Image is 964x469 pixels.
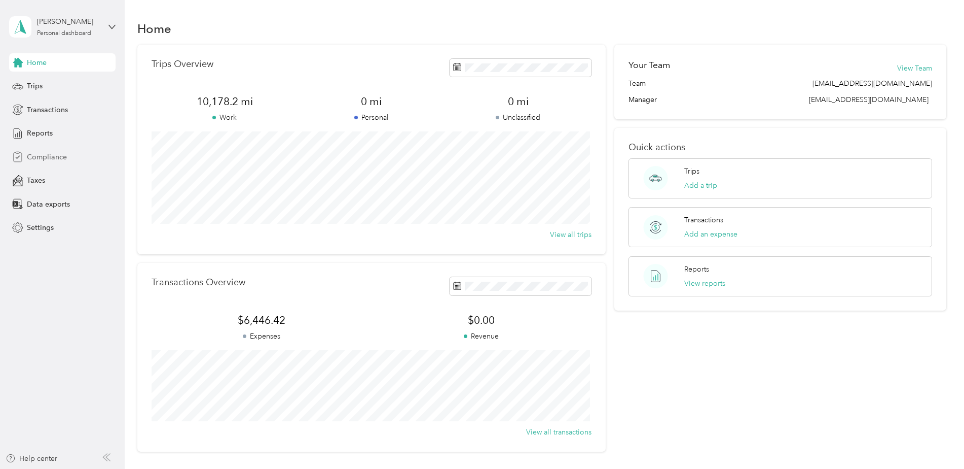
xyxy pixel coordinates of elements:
span: 0 mi [445,94,591,109]
p: Unclassified [445,112,591,123]
iframe: Everlance-gr Chat Button Frame [907,412,964,469]
button: Help center [6,453,57,464]
span: Compliance [27,152,67,162]
span: Data exports [27,199,70,210]
p: Work [152,112,298,123]
button: View Team [897,63,932,74]
p: Trips Overview [152,59,213,70]
span: Taxes [27,175,45,186]
span: 0 mi [298,94,444,109]
span: [EMAIL_ADDRESS][DOMAIN_NAME] [812,78,932,89]
span: $6,446.42 [152,313,372,327]
p: Revenue [372,331,591,342]
button: View all trips [550,229,591,240]
span: Home [27,57,47,68]
span: Transactions [27,105,68,115]
p: Personal [298,112,444,123]
span: Manager [628,94,657,105]
p: Trips [684,166,699,177]
h1: Home [137,23,171,34]
span: Trips [27,81,43,91]
button: View reports [684,278,725,289]
p: Transactions Overview [152,277,245,288]
span: Reports [27,128,53,139]
h2: Your Team [628,59,670,72]
span: 10,178.2 mi [152,94,298,109]
div: [PERSON_NAME] [37,16,100,27]
span: Team [628,78,646,89]
div: Personal dashboard [37,30,91,37]
span: $0.00 [372,313,591,327]
p: Expenses [152,331,372,342]
p: Quick actions [628,142,932,153]
p: Transactions [684,215,723,225]
button: Add a trip [684,180,717,191]
button: Add an expense [684,229,737,240]
p: Reports [684,264,709,275]
button: View all transactions [526,427,591,438]
span: [EMAIL_ADDRESS][DOMAIN_NAME] [809,95,929,104]
span: Settings [27,222,54,233]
